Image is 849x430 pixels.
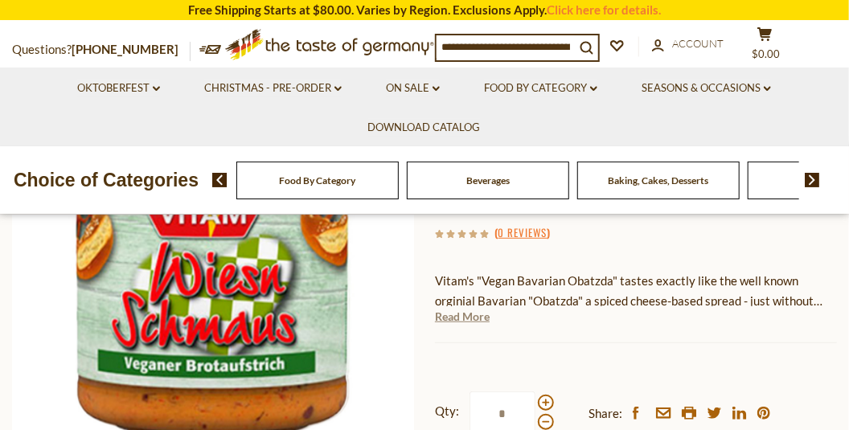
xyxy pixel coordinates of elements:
[77,80,160,97] a: Oktoberfest
[72,42,178,56] a: [PHONE_NUMBER]
[280,174,356,186] a: Food By Category
[642,80,771,97] a: Seasons & Occasions
[12,39,191,60] p: Questions?
[805,173,820,187] img: next arrow
[435,271,837,311] p: Vitam's "Vegan Bavarian Obatzda" tastes exactly like the well known orginial Bavarian "Obatzda" a...
[212,173,228,187] img: previous arrow
[484,80,597,97] a: Food By Category
[547,2,661,17] a: Click here for details.
[498,224,548,242] a: 0 Reviews
[589,403,622,424] span: Share:
[386,80,440,97] a: On Sale
[740,27,789,67] button: $0.00
[435,401,459,421] strong: Qty:
[495,224,551,240] span: ( )
[672,37,724,50] span: Account
[368,119,481,137] a: Download Catalog
[435,309,490,325] a: Read More
[466,174,510,186] a: Beverages
[609,174,709,186] a: Baking, Cakes, Desserts
[204,80,342,97] a: Christmas - PRE-ORDER
[652,35,724,53] a: Account
[753,47,781,60] span: $0.00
